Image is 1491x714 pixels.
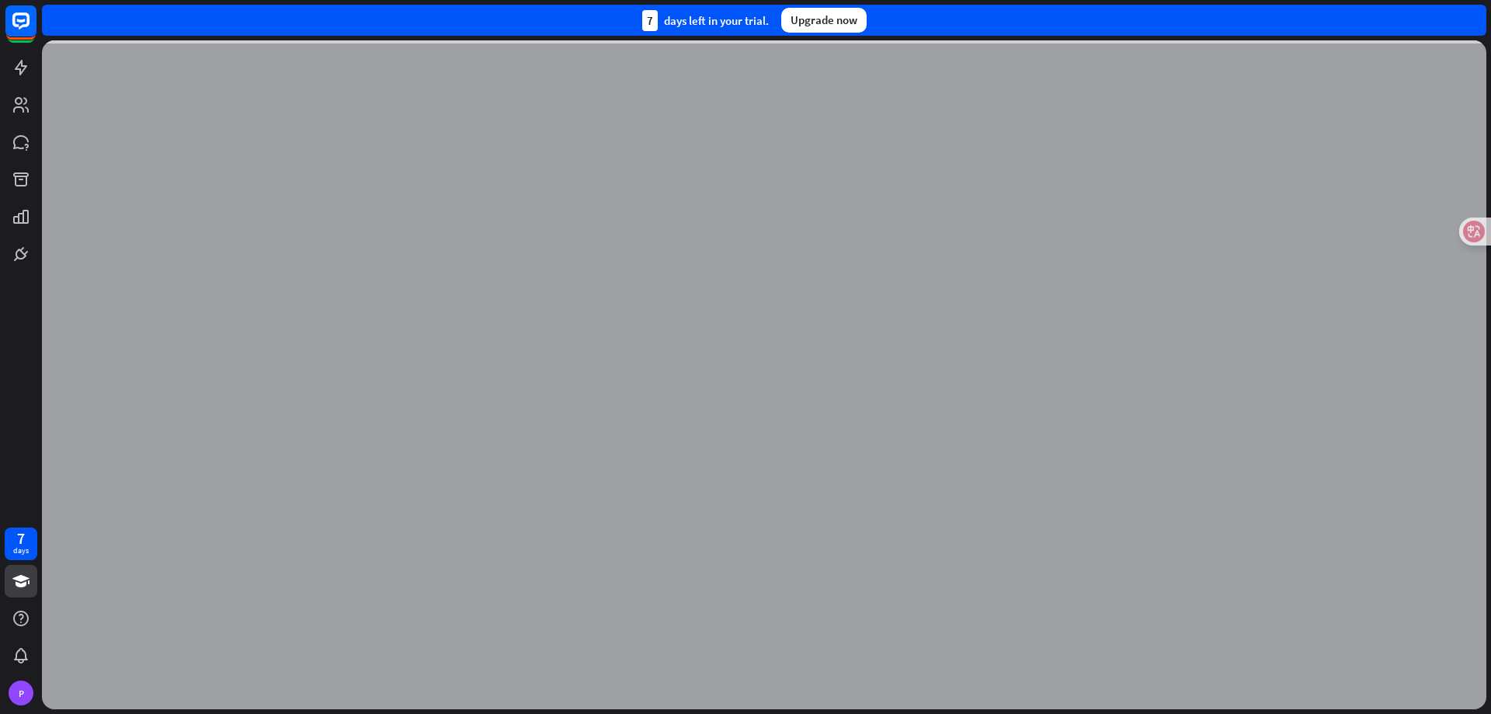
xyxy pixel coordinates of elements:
[781,8,867,33] div: Upgrade now
[5,528,37,560] a: 7 days
[17,531,25,545] div: 7
[642,10,769,31] div: days left in your trial.
[13,545,29,556] div: days
[642,10,658,31] div: 7
[9,681,33,705] div: P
